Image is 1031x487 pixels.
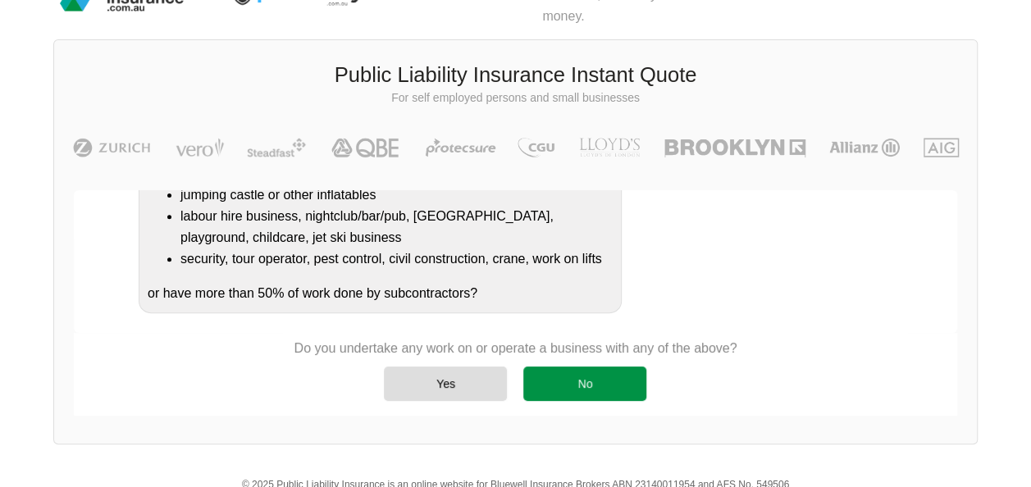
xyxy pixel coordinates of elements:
img: Protecsure | Public Liability Insurance [419,138,502,157]
li: security, tour operator, pest control, civil construction, crane, work on lifts [180,248,613,270]
li: jumping castle or other inflatables [180,184,613,206]
img: Steadfast | Public Liability Insurance [240,138,312,157]
div: No [523,366,646,401]
img: Allianz | Public Liability Insurance [821,138,908,157]
li: labour hire business, nightclub/bar/pub, [GEOGRAPHIC_DATA], playground, childcare, jet ski business [180,206,613,248]
h3: Public Liability Insurance Instant Quote [66,61,965,90]
img: Zurich | Public Liability Insurance [66,138,158,157]
div: Yes [384,366,507,401]
img: AIG | Public Liability Insurance [917,138,965,157]
p: For self employed persons and small businesses [66,90,965,107]
img: LLOYD's | Public Liability Insurance [570,138,649,157]
img: Vero | Public Liability Insurance [168,138,231,157]
img: QBE | Public Liability Insurance [322,138,410,157]
img: CGU | Public Liability Insurance [511,138,560,157]
p: Do you undertake any work on or operate a business with any of the above? [294,339,737,357]
img: Brooklyn | Public Liability Insurance [658,138,811,157]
